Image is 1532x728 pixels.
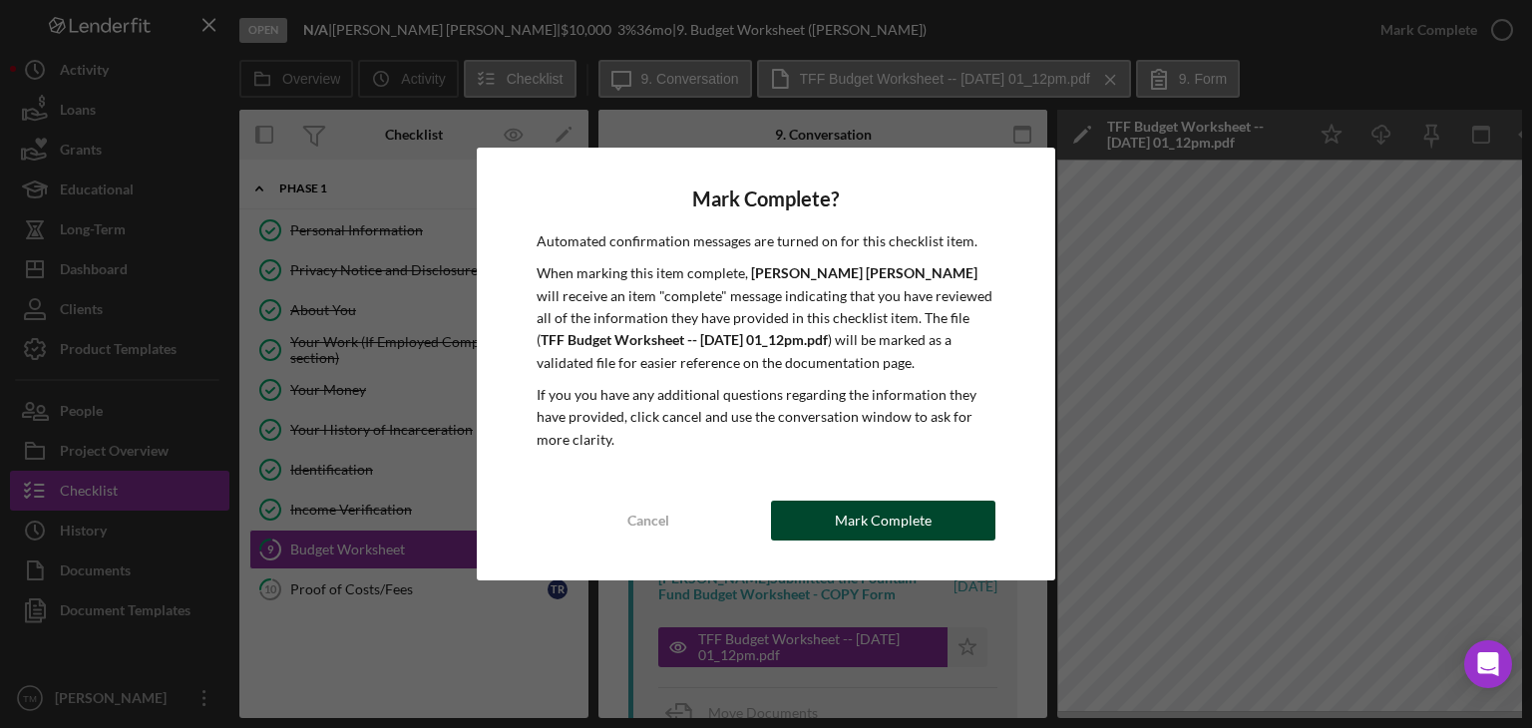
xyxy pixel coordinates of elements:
p: When marking this item complete, will receive an item "complete" message indicating that you have... [537,262,996,374]
button: Cancel [537,501,761,541]
button: Mark Complete [771,501,995,541]
p: If you you have any additional questions regarding the information they have provided, click canc... [537,384,996,451]
div: Cancel [627,501,669,541]
b: TFF Budget Worksheet -- [DATE] 01_12pm.pdf [541,331,828,348]
h4: Mark Complete? [537,187,996,210]
p: Automated confirmation messages are turned on for this checklist item. [537,230,996,252]
b: [PERSON_NAME] [PERSON_NAME] [751,264,977,281]
div: Mark Complete [835,501,932,541]
div: Open Intercom Messenger [1464,640,1512,688]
